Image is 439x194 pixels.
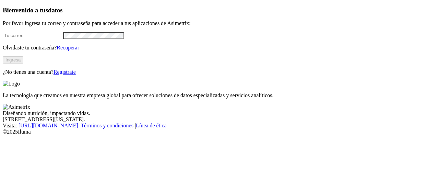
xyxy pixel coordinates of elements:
div: Diseñando nutrición, impactando vidas. [3,110,436,116]
button: Ingresa [3,56,23,64]
input: Tu correo [3,32,63,39]
img: Logo [3,81,20,87]
p: La tecnología que creamos en nuestra empresa global para ofrecer soluciones de datos especializad... [3,92,436,99]
a: Regístrate [54,69,76,75]
div: © 2025 Iluma [3,129,436,135]
a: Recuperar [57,45,79,50]
p: ¿No tienes una cuenta? [3,69,436,75]
a: Términos y condiciones [81,123,133,128]
a: [URL][DOMAIN_NAME] [19,123,78,128]
h3: Bienvenido a tus [3,7,436,14]
div: Visita : | | [3,123,436,129]
span: datos [48,7,63,14]
p: Por favor ingresa tu correo y contraseña para acceder a tus aplicaciones de Asimetrix: [3,20,436,26]
a: Línea de ética [136,123,167,128]
img: Asimetrix [3,104,30,110]
p: Olvidaste tu contraseña? [3,45,436,51]
div: [STREET_ADDRESS][US_STATE]. [3,116,436,123]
